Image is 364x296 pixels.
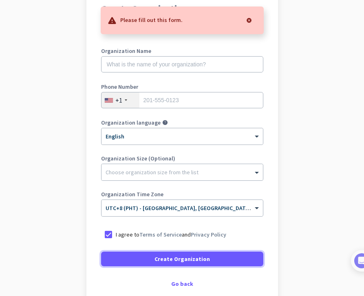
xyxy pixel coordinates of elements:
[115,96,122,104] div: +1
[154,255,210,263] span: Create Organization
[101,48,263,54] label: Organization Name
[101,4,263,14] h1: Create Organization
[101,156,263,161] label: Organization Size (Optional)
[101,191,263,197] label: Organization Time Zone
[162,120,168,125] i: help
[101,120,161,125] label: Organization language
[191,231,226,238] a: Privacy Policy
[101,252,263,266] button: Create Organization
[101,281,263,287] div: Go back
[101,84,263,90] label: Phone Number
[101,56,263,72] input: What is the name of your organization?
[101,92,263,108] input: 201-555-0123
[139,231,182,238] a: Terms of Service
[120,15,183,24] p: Please fill out this form.
[116,230,226,239] p: I agree to and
